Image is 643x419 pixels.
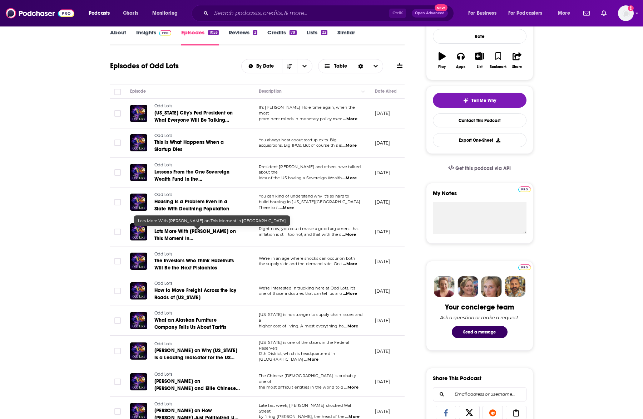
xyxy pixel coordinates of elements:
span: Podcasts [89,8,110,18]
span: ...More [343,116,357,122]
a: Get this podcast via API [442,160,517,177]
span: Odd Lots [154,162,172,167]
span: Toggle select row [114,140,121,146]
span: You always hear about startup exits. Big [259,137,337,142]
span: We're interested in trucking here at Odd Lots. It's [259,286,356,291]
div: Apps [456,65,465,69]
h2: Choose View [318,59,384,73]
a: Lots More With [PERSON_NAME] on This Moment in [GEOGRAPHIC_DATA] [154,228,240,242]
button: Column Actions [359,87,367,96]
img: Jon Profile [505,276,525,297]
div: Date Aired [375,87,397,96]
span: Odd Lots [154,192,172,197]
span: ...More [280,205,294,211]
a: The Investors Who Think Hazelnuts Will Be the Next Pistachios [154,257,240,272]
div: Ask a question or make a request. [440,315,519,320]
a: Show notifications dropdown [598,7,609,19]
span: Lessons From the One Sovereign Wealth Fund in the [GEOGRAPHIC_DATA] [154,169,230,189]
img: Podchaser - Follow, Share and Rate Podcasts [6,6,74,20]
div: Description [259,87,282,96]
a: Odd Lots [154,371,240,378]
span: acquisitions. Big IPOs. But of course this is [259,143,342,148]
span: ...More [304,357,318,362]
button: open menu [84,8,119,19]
p: [DATE] [375,379,390,385]
h2: Choose List sort [241,59,312,73]
span: [US_STATE] is no stranger to supply chain issues and a [259,312,363,323]
span: Charts [123,8,138,18]
a: What an Alaskan Furniture Company Tells Us About Tariffs [154,317,240,331]
span: For Business [468,8,496,18]
a: Pro website [518,263,531,270]
button: Sort Direction [282,59,297,73]
span: Lots More With [PERSON_NAME] on This Moment in [GEOGRAPHIC_DATA] [154,228,236,249]
a: Odd Lots [154,251,240,258]
p: [DATE] [375,408,390,414]
span: Get this podcast via API [455,165,511,171]
div: Search followers [433,387,526,401]
div: List [477,65,483,69]
span: Toggle select row [114,199,121,205]
span: More [558,8,570,18]
span: Odd Lots [154,133,172,138]
a: Episodes1053 [181,29,218,45]
span: ...More [342,143,357,148]
span: ...More [344,385,358,390]
span: Odd Lots [154,103,172,108]
button: tell me why sparkleTell Me Why [433,93,526,108]
span: Monitoring [152,8,178,18]
p: [DATE] [375,170,390,176]
span: ...More [343,291,357,297]
a: [PERSON_NAME] on [PERSON_NAME] and Elite Chinese [DEMOGRAPHIC_DATA] Politics [154,378,240,392]
span: Tell Me Why [471,98,496,103]
span: ...More [342,232,356,238]
span: Odd Lots [154,311,172,316]
button: open menu [297,59,312,73]
button: Send a message [452,326,508,338]
button: Open AdvancedNew [412,9,448,18]
p: [DATE] [375,110,390,116]
p: [DATE] [375,199,390,205]
img: Podchaser Pro [518,264,531,270]
span: Table [334,64,347,69]
button: List [470,48,489,73]
img: Barbara Profile [457,276,478,297]
span: build housing in [US_STATE][GEOGRAPHIC_DATA]. There isn't [259,199,361,210]
span: Toggle select row [114,169,121,176]
span: Odd Lots [154,222,172,227]
img: Jules Profile [481,276,502,297]
div: 78 [290,30,296,35]
span: You can kind of understand why it's so hard to [259,194,350,199]
p: [DATE] [375,229,390,235]
span: Toggle select row [114,288,121,294]
a: Similar [337,29,355,45]
span: Toggle select row [114,110,121,117]
a: Odd Lots [154,133,240,139]
a: Odd Lots [154,310,240,317]
a: Lists22 [307,29,327,45]
span: Toggle select row [114,348,121,354]
a: Housing Is a Problem Even in a State With Declining Population [154,198,240,213]
button: open menu [504,8,553,19]
a: Odd Lots [154,401,240,408]
span: Toggle select row [114,379,121,385]
span: [US_STATE] City's Fed President on What Everyone Will Be Talking About at [PERSON_NAME][GEOGRAPHI... [154,110,233,137]
div: 22 [321,30,327,35]
span: Late last week, [PERSON_NAME] shocked Wall Street [259,403,352,414]
a: Charts [118,8,143,19]
p: [DATE] [375,258,390,264]
span: Odd Lots [154,401,172,406]
a: InsightsPodchaser Pro [136,29,172,45]
button: Apps [451,48,470,73]
p: [DATE] [375,140,390,146]
input: Search podcasts, credits, & more... [211,8,389,19]
a: This Is What Happens When a Startup Dies [154,139,240,153]
p: [DATE] [375,288,390,294]
span: President [PERSON_NAME] and others have talked about the [259,164,361,175]
span: How to Move Freight Across the Icy Roads of [US_STATE] [154,287,237,301]
button: Show profile menu [618,5,634,21]
svg: Add a profile image [628,5,634,11]
span: Toggle select row [114,229,121,235]
span: ...More [343,261,357,267]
